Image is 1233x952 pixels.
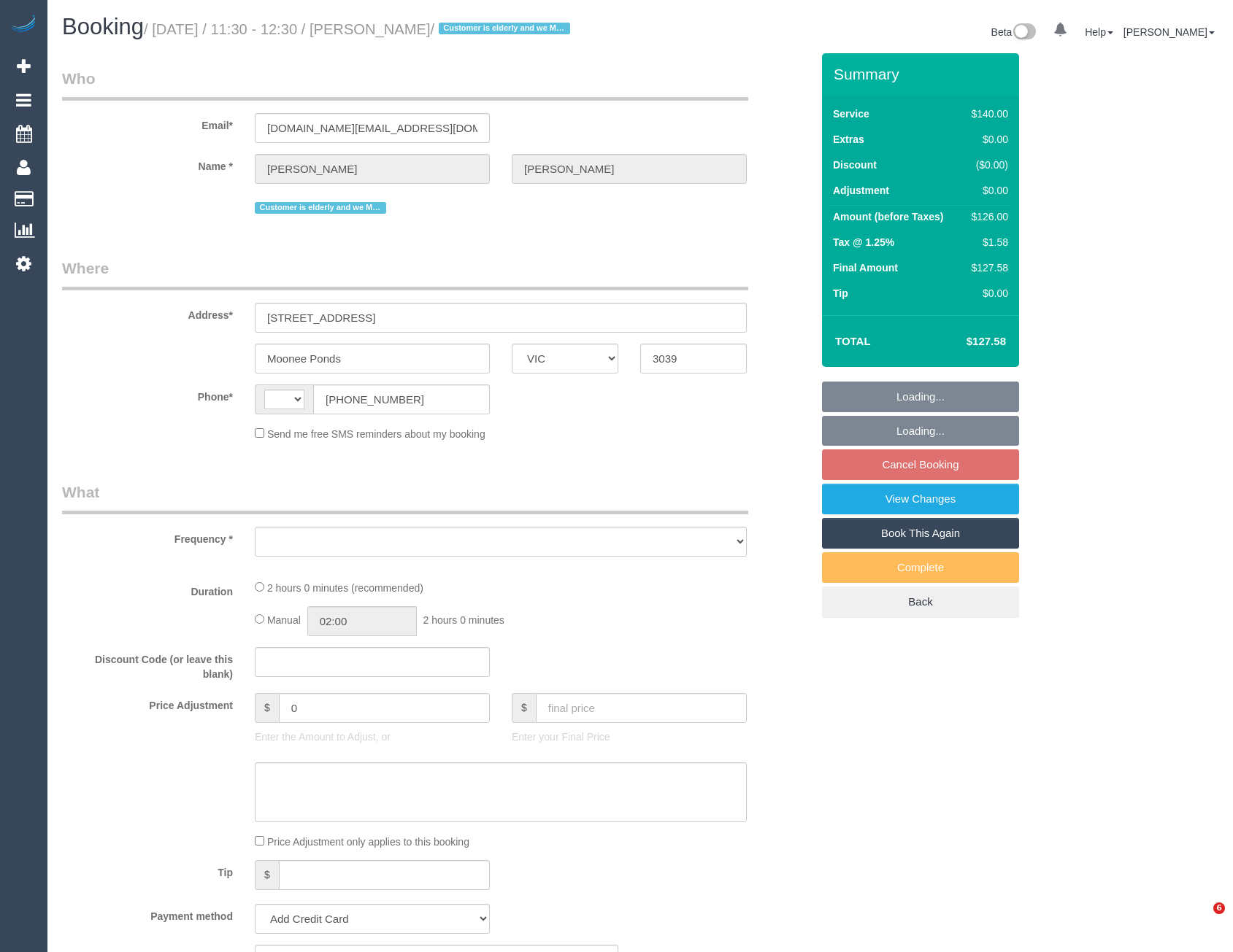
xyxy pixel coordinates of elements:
label: Price Adjustment [51,693,244,713]
div: $0.00 [966,286,1008,301]
legend: Who [62,68,748,101]
input: First Name* [255,154,490,184]
label: Service [833,107,869,121]
span: $ [255,693,279,723]
p: Enter the Amount to Adjust, or [255,730,490,744]
span: Send me free SMS reminders about my booking [267,428,485,440]
input: final price [536,693,747,723]
label: Discount Code (or leave this blank) [51,647,244,681]
input: Email* [255,113,490,143]
input: Last Name* [512,154,747,184]
label: Address* [51,303,244,322]
div: $0.00 [966,132,1008,147]
iframe: Intercom live chat [1183,902,1218,937]
label: Frequency * [51,527,244,546]
span: 2 hours 0 minutes (recommended) [267,582,423,594]
span: Customer is elderly and we MUST CALL - NO EMAILS OR TEXTS [439,23,570,34]
label: Tax @ 1.25% [833,235,894,249]
span: Booking [62,14,144,39]
span: Price Adjustment only applies to this booking [267,836,469,848]
small: / [DATE] / 11:30 - 12:30 / [PERSON_NAME] [144,21,575,37]
span: / [431,21,575,37]
input: Suburb* [255,344,490,374]
div: $127.58 [966,260,1008,275]
strong: Total [835,335,871,347]
input: Post Code* [640,344,747,374]
legend: Where [62,258,748,290]
h3: Summary [834,66,1012,82]
a: Help [1085,26,1113,38]
label: Amount (before Taxes) [833,209,943,224]
div: $140.00 [966,107,1008,121]
label: Duration [51,579,244,599]
img: New interface [1012,23,1036,42]
input: Phone* [313,384,490,414]
span: $ [512,693,536,723]
a: View Changes [822,484,1019,514]
label: Adjustment [833,183,889,198]
span: 2 hours 0 minutes [423,614,504,626]
span: Manual [267,614,301,626]
label: Final Amount [833,260,898,275]
label: Email* [51,113,244,133]
div: $126.00 [966,209,1008,224]
a: Beta [991,26,1037,38]
span: $ [255,860,279,890]
a: [PERSON_NAME] [1123,26,1215,38]
a: Book This Again [822,518,1019,549]
label: Payment method [51,904,244,924]
span: 6 [1213,902,1225,914]
div: $1.58 [966,235,1008,249]
label: Discount [833,158,877,172]
label: Name * [51,154,244,174]
img: Automaid Logo [9,15,38,35]
h4: $127.58 [923,336,1006,348]
span: Customer is elderly and we MUST CALL - NO EMAILS OR TEXTS [255,202,386,214]
legend: What [62,481,748,514]
label: Extras [833,132,864,147]
label: Tip [833,286,848,301]
div: $0.00 [966,183,1008,198]
a: Back [822,587,1019,617]
label: Tip [51,860,244,880]
label: Phone* [51,384,244,404]
p: Enter your Final Price [512,730,747,744]
div: ($0.00) [966,158,1008,172]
